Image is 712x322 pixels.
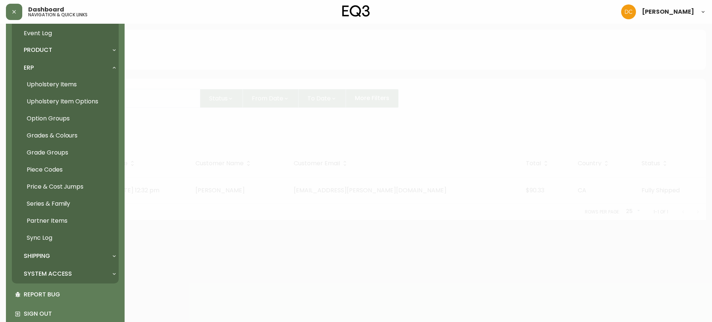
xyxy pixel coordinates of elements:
[12,161,119,178] a: Piece Codes
[24,252,50,260] p: Shipping
[12,248,119,264] div: Shipping
[12,178,119,195] a: Price & Cost Jumps
[12,76,119,93] a: Upholstery Items
[24,46,52,54] p: Product
[12,42,119,58] div: Product
[12,93,119,110] a: Upholstery Item Options
[642,9,694,15] span: [PERSON_NAME]
[12,110,119,127] a: Option Groups
[12,212,119,229] a: Partner Items
[342,5,370,17] img: logo
[12,60,119,76] div: ERP
[621,4,636,19] img: 7eb451d6983258353faa3212700b340b
[24,270,72,278] p: System Access
[12,25,119,42] a: Event Log
[12,266,119,282] div: System Access
[12,195,119,212] a: Series & Family
[28,7,64,13] span: Dashboard
[24,291,116,299] p: Report Bug
[12,127,119,144] a: Grades & Colours
[28,13,88,17] h5: navigation & quick links
[12,144,119,161] a: Grade Groups
[12,285,119,304] div: Report Bug
[24,64,34,72] p: ERP
[12,229,119,246] a: Sync Log
[24,310,116,318] p: Sign Out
